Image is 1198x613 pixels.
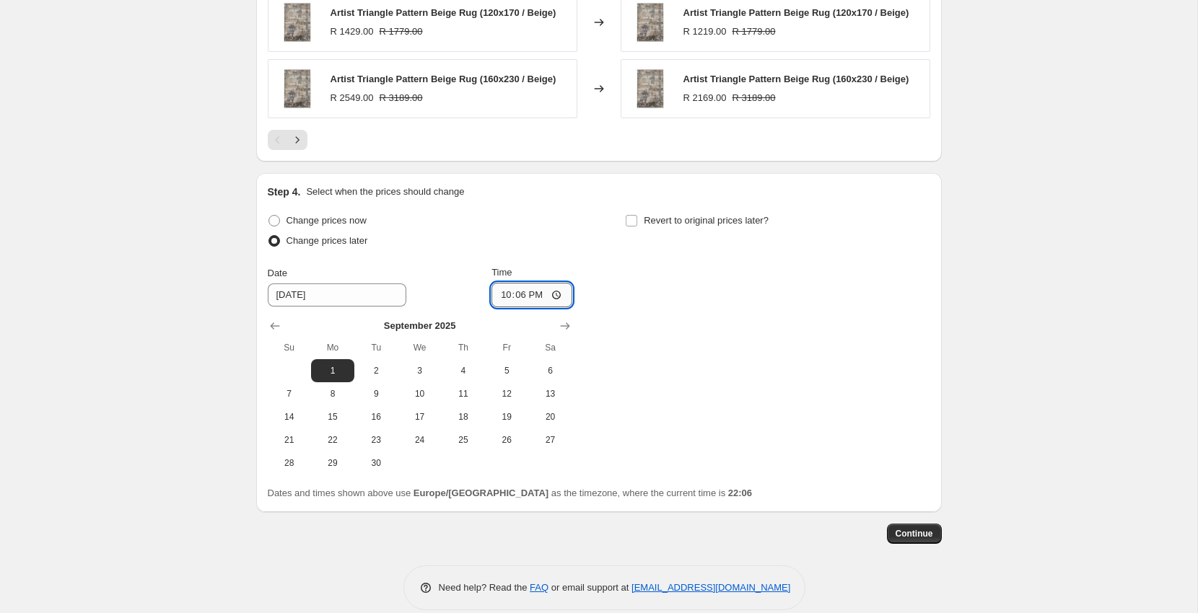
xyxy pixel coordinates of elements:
div: R 2169.00 [683,91,727,105]
button: Tuesday September 9 2025 [354,382,398,405]
div: R 1429.00 [331,25,374,39]
th: Friday [485,336,528,359]
button: Friday September 5 2025 [485,359,528,382]
span: 10 [403,388,435,400]
span: We [403,342,435,353]
button: Friday September 19 2025 [485,405,528,428]
p: Select when the prices should change [306,185,464,199]
th: Monday [311,336,354,359]
span: Artist Triangle Pattern Beige Rug (120x170 / Beige) [331,7,556,18]
button: Thursday September 4 2025 [442,359,485,382]
th: Sunday [268,336,311,359]
span: 8 [317,388,349,400]
b: 22:06 [728,488,752,498]
strike: R 1779.00 [733,25,776,39]
input: 8/31/2025 [268,283,406,306]
span: 14 [274,411,305,423]
button: Monday September 15 2025 [311,405,354,428]
button: Wednesday September 24 2025 [398,428,441,451]
th: Wednesday [398,336,441,359]
button: Thursday September 18 2025 [442,405,485,428]
span: 24 [403,434,435,446]
span: Artist Triangle Pattern Beige Rug (120x170 / Beige) [683,7,909,18]
span: 17 [403,411,435,423]
span: Sa [534,342,566,353]
span: 18 [447,411,479,423]
span: Continue [896,528,933,539]
span: Mo [317,342,349,353]
span: Dates and times shown above use as the timezone, where the current time is [268,488,753,498]
b: Europe/[GEOGRAPHIC_DATA] [414,488,548,498]
button: Tuesday September 2 2025 [354,359,398,382]
button: Saturday September 13 2025 [528,382,572,405]
button: Tuesday September 16 2025 [354,405,398,428]
button: Monday September 1 2025 [311,359,354,382]
th: Saturday [528,336,572,359]
span: Change prices later [287,235,368,246]
button: Wednesday September 3 2025 [398,359,441,382]
span: 29 [317,457,349,469]
span: 16 [360,411,392,423]
button: Saturday September 6 2025 [528,359,572,382]
a: [EMAIL_ADDRESS][DOMAIN_NAME] [631,582,790,593]
button: Tuesday September 30 2025 [354,451,398,475]
button: Saturday September 27 2025 [528,428,572,451]
span: Time [491,267,512,278]
span: or email support at [548,582,631,593]
span: 9 [360,388,392,400]
span: 28 [274,457,305,469]
a: FAQ [530,582,548,593]
nav: Pagination [268,130,307,150]
strike: R 3189.00 [733,91,776,105]
button: Sunday September 28 2025 [268,451,311,475]
button: Monday September 22 2025 [311,428,354,451]
span: 7 [274,388,305,400]
span: 5 [491,365,523,376]
span: 27 [534,434,566,446]
span: 15 [317,411,349,423]
span: 26 [491,434,523,446]
strike: R 1779.00 [380,25,423,39]
button: Monday September 29 2025 [311,451,354,475]
img: artist_12_1_80x.jpg [276,1,319,44]
th: Thursday [442,336,485,359]
h2: Step 4. [268,185,301,199]
span: Change prices now [287,215,367,226]
button: Continue [887,524,942,544]
span: 23 [360,434,392,446]
span: 30 [360,457,392,469]
span: 19 [491,411,523,423]
button: Next [287,130,307,150]
button: Saturday September 20 2025 [528,405,572,428]
span: 2 [360,365,392,376]
button: Friday September 12 2025 [485,382,528,405]
span: Artist Triangle Pattern Beige Rug (160x230 / Beige) [331,74,556,84]
span: 13 [534,388,566,400]
strike: R 3189.00 [380,91,423,105]
button: Sunday September 7 2025 [268,382,311,405]
div: R 2549.00 [331,91,374,105]
span: Revert to original prices later? [644,215,769,226]
button: Thursday September 25 2025 [442,428,485,451]
span: Fr [491,342,523,353]
span: 21 [274,434,305,446]
button: Thursday September 11 2025 [442,382,485,405]
span: 4 [447,365,479,376]
img: artist_12_1_80x.jpg [629,1,672,44]
button: Tuesday September 23 2025 [354,428,398,451]
th: Tuesday [354,336,398,359]
button: Monday September 8 2025 [311,382,354,405]
img: artist_12_1_80x.jpg [276,67,319,110]
span: 6 [534,365,566,376]
button: Show next month, October 2025 [555,316,575,336]
span: 22 [317,434,349,446]
div: R 1219.00 [683,25,727,39]
button: Friday September 26 2025 [485,428,528,451]
input: 12:00 [491,283,572,307]
button: Wednesday September 10 2025 [398,382,441,405]
span: 20 [534,411,566,423]
button: Sunday September 14 2025 [268,405,311,428]
span: 11 [447,388,479,400]
span: 25 [447,434,479,446]
span: Need help? Read the [439,582,530,593]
